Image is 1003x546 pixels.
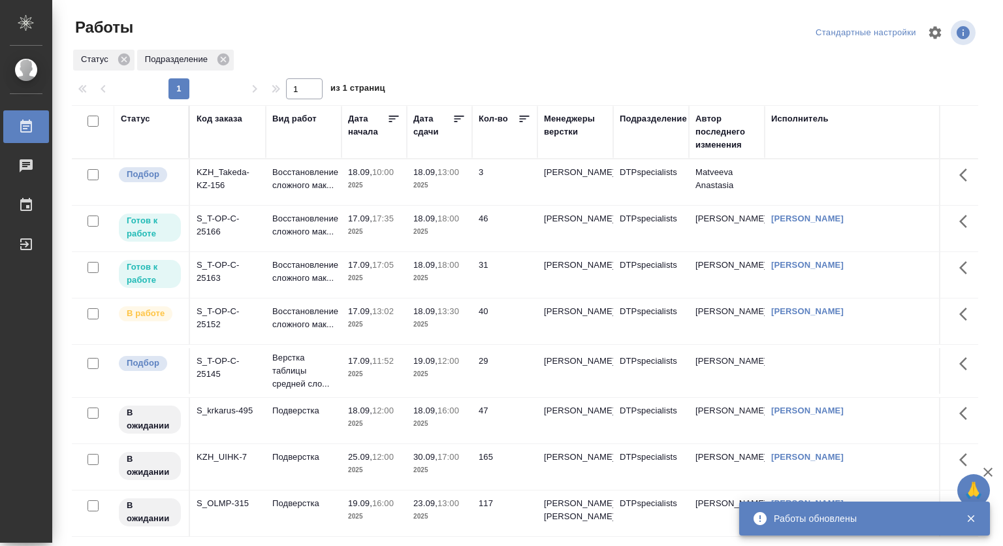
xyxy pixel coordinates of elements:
[348,356,372,366] p: 17.09,
[330,80,385,99] span: из 1 страниц
[413,260,438,270] p: 18.09,
[197,212,259,238] div: S_T-OP-C-25166
[348,417,400,430] p: 2025
[197,497,259,510] div: S_OLMP-315
[197,166,259,192] div: KZH_Takeda-KZ-156
[689,159,765,205] td: Matveeva Anastasia
[272,451,335,464] p: Подверстка
[613,348,689,394] td: DTPspecialists
[771,306,844,316] a: [PERSON_NAME]
[127,261,173,287] p: Готов к работе
[620,112,687,125] div: Подразделение
[413,225,466,238] p: 2025
[413,452,438,462] p: 30.09,
[372,167,394,177] p: 10:00
[272,112,317,125] div: Вид работ
[118,305,182,323] div: Исполнитель выполняет работу
[118,355,182,372] div: Можно подбирать исполнителей
[613,398,689,443] td: DTPspecialists
[413,368,466,381] p: 2025
[957,474,990,507] button: 🙏
[544,166,607,179] p: [PERSON_NAME]
[413,498,438,508] p: 23.09,
[613,206,689,251] td: DTPspecialists
[544,497,607,523] p: [PERSON_NAME], [PERSON_NAME]
[771,112,829,125] div: Исполнитель
[689,490,765,536] td: [PERSON_NAME]
[413,318,466,331] p: 2025
[963,477,985,504] span: 🙏
[127,214,173,240] p: Готов к работе
[695,112,758,152] div: Автор последнего изменения
[348,318,400,331] p: 2025
[544,404,607,417] p: [PERSON_NAME]
[413,306,438,316] p: 18.09,
[544,451,607,464] p: [PERSON_NAME]
[413,510,466,523] p: 2025
[197,451,259,464] div: KZH_UIHK-7
[127,307,165,320] p: В работе
[72,17,133,38] span: Работы
[272,166,335,192] p: Восстановление сложного мак...
[127,499,173,525] p: В ожидании
[197,112,242,125] div: Код заказа
[919,17,951,48] span: Настроить таблицу
[348,179,400,192] p: 2025
[372,406,394,415] p: 12:00
[272,212,335,238] p: Восстановление сложного мак...
[348,406,372,415] p: 18.09,
[951,206,983,237] button: Здесь прячутся важные кнопки
[272,305,335,331] p: Восстановление сложного мак...
[127,406,173,432] p: В ожидании
[812,23,919,43] div: split button
[118,166,182,184] div: Можно подбирать исполнителей
[348,112,387,138] div: Дата начала
[372,214,394,223] p: 17:35
[413,356,438,366] p: 19.09,
[613,444,689,490] td: DTPspecialists
[118,451,182,481] div: Исполнитель назначен, приступать к работе пока рано
[438,406,459,415] p: 16:00
[951,298,983,330] button: Здесь прячутся важные кнопки
[472,252,537,298] td: 31
[413,167,438,177] p: 18.09,
[771,214,844,223] a: [PERSON_NAME]
[951,20,978,45] span: Посмотреть информацию
[472,159,537,205] td: 3
[118,404,182,435] div: Исполнитель назначен, приступать к работе пока рано
[771,260,844,270] a: [PERSON_NAME]
[951,398,983,429] button: Здесь прячутся важные кнопки
[372,306,394,316] p: 13:02
[413,179,466,192] p: 2025
[348,452,372,462] p: 25.09,
[544,212,607,225] p: [PERSON_NAME]
[197,305,259,331] div: S_T-OP-C-25152
[272,351,335,391] p: Верстка таблицы средней сло...
[438,260,459,270] p: 18:00
[472,398,537,443] td: 47
[348,368,400,381] p: 2025
[689,206,765,251] td: [PERSON_NAME]
[137,50,234,71] div: Подразделение
[613,159,689,205] td: DTPspecialists
[689,398,765,443] td: [PERSON_NAME]
[118,212,182,243] div: Исполнитель может приступить к работе
[348,306,372,316] p: 17.09,
[613,252,689,298] td: DTPspecialists
[774,512,946,525] div: Работы обновлены
[348,260,372,270] p: 17.09,
[121,112,150,125] div: Статус
[348,498,372,508] p: 19.09,
[689,298,765,344] td: [PERSON_NAME]
[413,464,466,477] p: 2025
[472,490,537,536] td: 117
[438,306,459,316] p: 13:30
[472,206,537,251] td: 46
[472,348,537,394] td: 29
[372,260,394,270] p: 17:05
[613,298,689,344] td: DTPspecialists
[372,498,394,508] p: 16:00
[413,272,466,285] p: 2025
[951,348,983,379] button: Здесь прячутся важные кнопки
[272,404,335,417] p: Подверстка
